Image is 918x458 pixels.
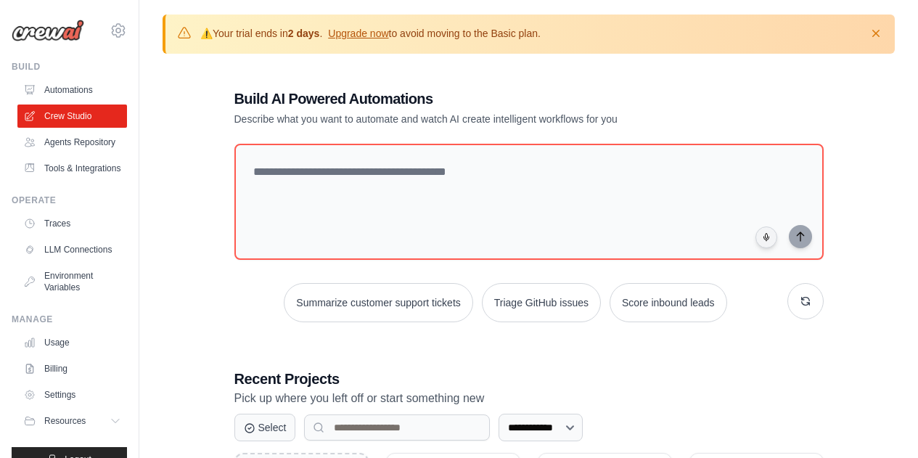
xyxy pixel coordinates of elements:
[288,28,320,39] strong: 2 days
[17,383,127,406] a: Settings
[610,283,727,322] button: Score inbound leads
[328,28,388,39] a: Upgrade now
[482,283,601,322] button: Triage GitHub issues
[17,105,127,128] a: Crew Studio
[284,283,472,322] button: Summarize customer support tickets
[234,112,722,126] p: Describe what you want to automate and watch AI create intelligent workflows for you
[17,131,127,154] a: Agents Repository
[12,195,127,206] div: Operate
[17,331,127,354] a: Usage
[12,20,84,41] img: Logo
[200,28,213,39] strong: ⚠️
[234,389,824,408] p: Pick up where you left off or start something new
[755,226,777,248] button: Click to speak your automation idea
[17,157,127,180] a: Tools & Integrations
[200,26,541,41] p: Your trial ends in . to avoid moving to the Basic plan.
[234,414,296,441] button: Select
[234,89,722,109] h1: Build AI Powered Automations
[17,409,127,433] button: Resources
[17,212,127,235] a: Traces
[234,369,824,389] h3: Recent Projects
[12,314,127,325] div: Manage
[17,264,127,299] a: Environment Variables
[17,78,127,102] a: Automations
[12,61,127,73] div: Build
[44,415,86,427] span: Resources
[787,283,824,319] button: Get new suggestions
[17,357,127,380] a: Billing
[17,238,127,261] a: LLM Connections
